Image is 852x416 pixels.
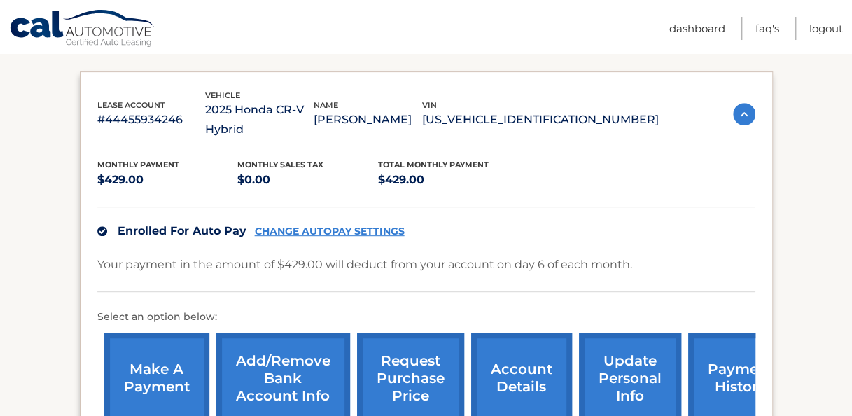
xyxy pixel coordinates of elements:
p: $429.00 [97,170,238,190]
a: Logout [809,17,843,40]
p: $429.00 [378,170,519,190]
p: Select an option below: [97,309,755,326]
span: vin [422,100,437,110]
span: lease account [97,100,165,110]
a: Dashboard [669,17,725,40]
p: [US_VEHICLE_IDENTIFICATION_NUMBER] [422,110,659,130]
span: Total Monthly Payment [378,160,489,169]
a: CHANGE AUTOPAY SETTINGS [255,226,405,237]
img: check.svg [97,226,107,236]
p: $0.00 [237,170,378,190]
span: Monthly sales Tax [237,160,323,169]
a: Cal Automotive [9,9,156,50]
span: vehicle [205,90,240,100]
p: [PERSON_NAME] [314,110,422,130]
p: 2025 Honda CR-V Hybrid [205,100,314,139]
img: accordion-active.svg [733,103,755,125]
span: Monthly Payment [97,160,179,169]
a: FAQ's [755,17,779,40]
span: name [314,100,338,110]
p: #44455934246 [97,110,206,130]
span: Enrolled For Auto Pay [118,224,246,237]
p: Your payment in the amount of $429.00 will deduct from your account on day 6 of each month. [97,255,632,275]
